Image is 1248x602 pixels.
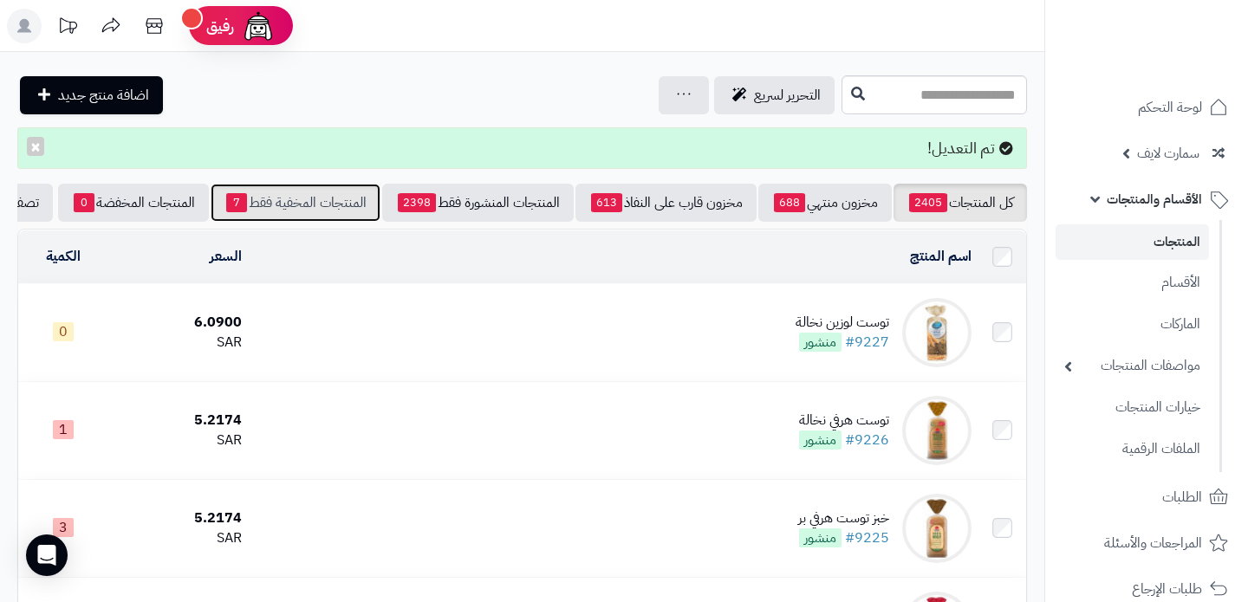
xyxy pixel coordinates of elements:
img: توست هرفي نخالة [902,396,972,465]
span: منشور [799,430,842,450]
span: 688 [774,193,805,212]
a: الملفات الرقمية [1056,430,1209,468]
div: 5.2174 [115,411,242,430]
div: SAR [115,528,242,548]
div: Open Intercom Messenger [26,534,68,576]
a: مواصفات المنتجات [1056,347,1209,385]
a: المنتجات [1056,224,1209,260]
a: كل المنتجات2405 [894,184,1027,222]
span: 1 [53,420,74,439]
a: الطلبات [1056,476,1238,518]
a: لوحة التحكم [1056,87,1238,128]
span: 2398 [398,193,436,212]
span: 2405 [909,193,947,212]
div: توست هرفي نخالة [799,411,889,430]
a: الماركات [1056,306,1209,343]
a: المنتجات المخفية فقط7 [211,184,380,222]
a: المنتجات المنشورة فقط2398 [382,184,574,222]
a: المنتجات المخفضة0 [58,184,209,222]
div: تم التعديل! [17,127,1027,169]
img: خبز توست هرفي بر [902,494,972,563]
a: #9225 [845,528,889,548]
div: 5.2174 [115,508,242,528]
a: السعر [210,246,242,267]
img: logo-2.png [1130,46,1232,82]
span: الطلبات [1162,485,1202,509]
a: اسم المنتج [910,246,972,267]
button: × [27,137,44,156]
span: سمارت لايف [1137,141,1199,165]
a: مخزون منتهي688 [758,184,892,222]
span: المراجعات والأسئلة [1104,531,1202,555]
a: الكمية [46,246,81,267]
span: منشور [799,528,842,547]
span: 0 [74,193,94,212]
span: 0 [53,322,74,341]
span: منشور [799,333,842,352]
a: تحديثات المنصة [46,9,89,48]
span: لوحة التحكم [1138,95,1202,120]
span: اضافة منتج جديد [58,85,149,106]
div: خبز توست هرفي بر [798,508,889,528]
a: #9227 [845,332,889,353]
a: المراجعات والأسئلة [1056,522,1238,564]
img: ai-face.png [241,9,276,43]
span: التحرير لسريع [754,85,821,106]
a: التحرير لسريع [714,76,835,114]
div: SAR [115,333,242,353]
div: SAR [115,430,242,450]
div: 6.0900 [115,313,242,333]
span: الأقسام والمنتجات [1107,187,1202,211]
a: #9226 [845,430,889,450]
span: 3 [53,518,74,537]
a: اضافة منتج جديد [20,76,163,114]
img: توست لوزين نخالة [902,298,972,367]
span: طلبات الإرجاع [1132,577,1202,601]
span: رفيق [206,16,234,36]
div: توست لوزين نخالة [796,313,889,333]
a: الأقسام [1056,264,1209,301]
a: خيارات المنتجات [1056,389,1209,426]
span: 613 [591,193,622,212]
a: مخزون قارب على النفاذ613 [575,184,757,222]
span: 7 [226,193,247,212]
